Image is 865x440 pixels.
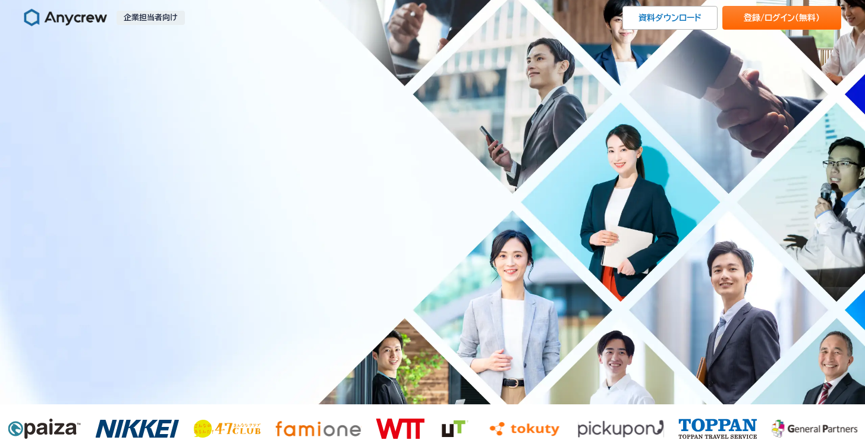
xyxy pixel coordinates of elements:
img: famione [272,419,358,439]
a: 登録/ログイン（無料） [722,6,841,30]
img: m-out inc. [769,419,855,439]
img: toppan [675,419,754,439]
img: Anycrew [24,8,107,27]
img: nikkei [92,420,177,438]
img: wtt [373,419,422,439]
a: 資料ダウンロード [622,6,718,30]
img: pickupon [575,419,661,439]
span: （無料） [795,14,820,22]
img: tokuty [483,419,561,439]
p: 企業担当者向け [117,11,185,25]
img: 47club [191,420,258,438]
img: paiza [5,419,78,439]
img: ut [436,419,468,439]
